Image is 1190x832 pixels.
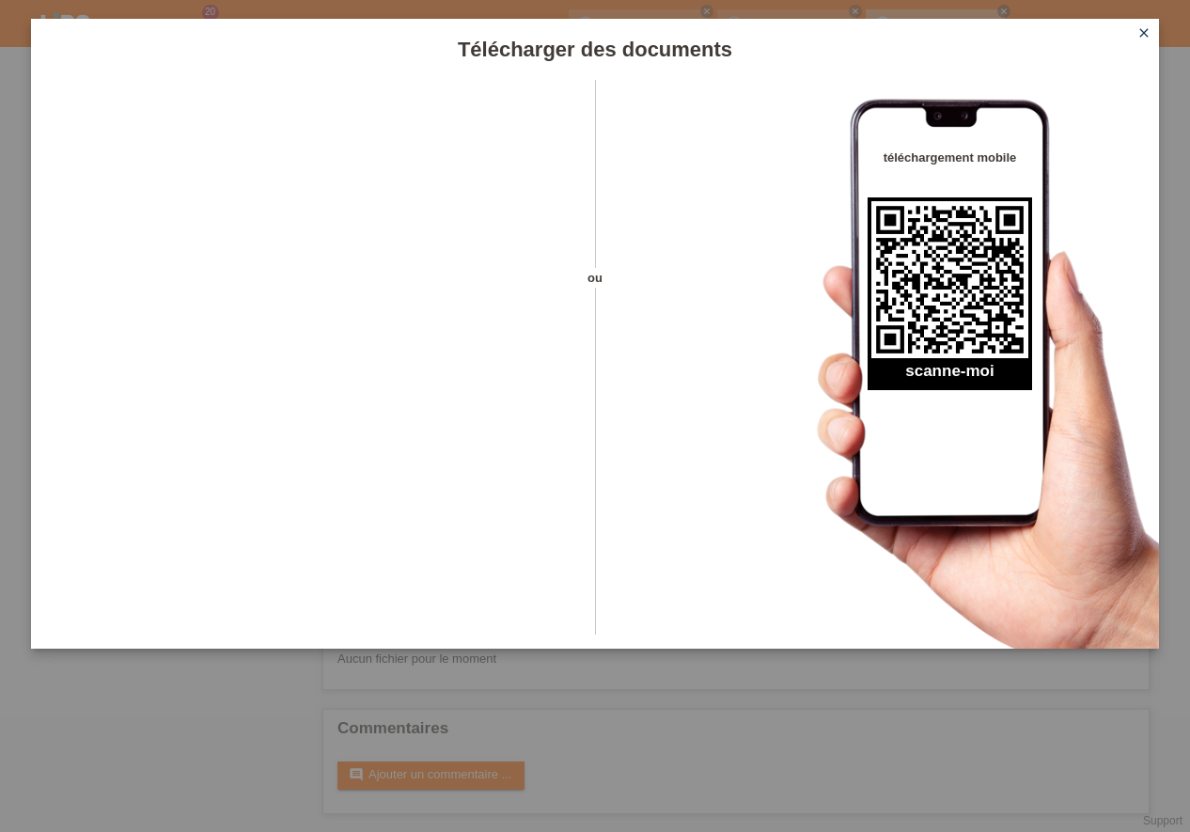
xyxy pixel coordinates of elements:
i: close [1136,25,1151,40]
iframe: Upload [59,127,562,597]
h4: téléchargement mobile [868,150,1032,165]
span: ou [562,268,628,288]
a: close [1132,24,1156,45]
h2: scanne-moi [868,362,1032,390]
h1: Télécharger des documents [31,38,1159,61]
